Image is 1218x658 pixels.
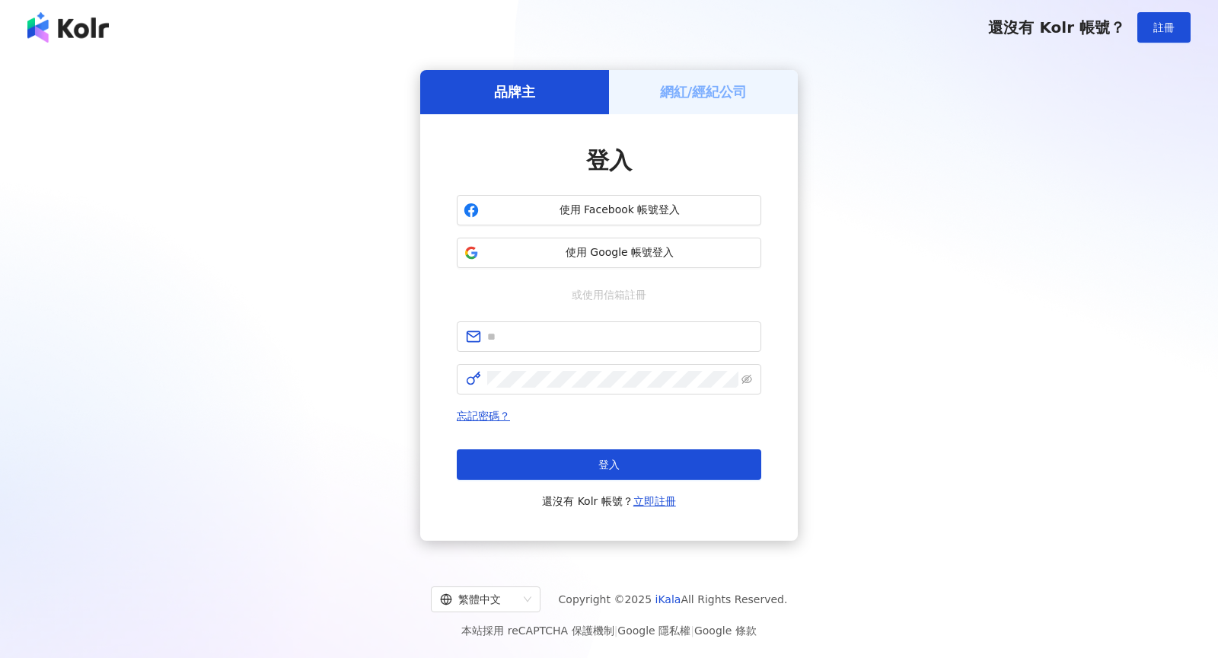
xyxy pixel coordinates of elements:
button: 註冊 [1137,12,1191,43]
span: 登入 [586,147,632,174]
span: 註冊 [1153,21,1175,34]
a: iKala [655,593,681,605]
span: 使用 Facebook 帳號登入 [485,203,754,218]
span: eye-invisible [741,374,752,385]
a: 忘記密碼？ [457,410,510,422]
div: 繁體中文 [440,587,518,612]
a: Google 隱私權 [617,624,690,637]
h5: 品牌主 [494,82,535,101]
span: | [690,624,694,637]
button: 使用 Google 帳號登入 [457,238,761,268]
span: 登入 [598,458,620,471]
span: Copyright © 2025 All Rights Reserved. [559,590,788,608]
button: 使用 Facebook 帳號登入 [457,195,761,225]
span: 本站採用 reCAPTCHA 保護機制 [461,621,756,640]
a: 立即註冊 [633,495,676,507]
span: 還沒有 Kolr 帳號？ [542,492,676,510]
span: 使用 Google 帳號登入 [485,245,754,260]
h5: 網紅/經紀公司 [660,82,748,101]
a: Google 條款 [694,624,757,637]
span: | [614,624,618,637]
span: 還沒有 Kolr 帳號？ [988,18,1125,37]
span: 或使用信箱註冊 [561,286,657,303]
button: 登入 [457,449,761,480]
img: logo [27,12,109,43]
